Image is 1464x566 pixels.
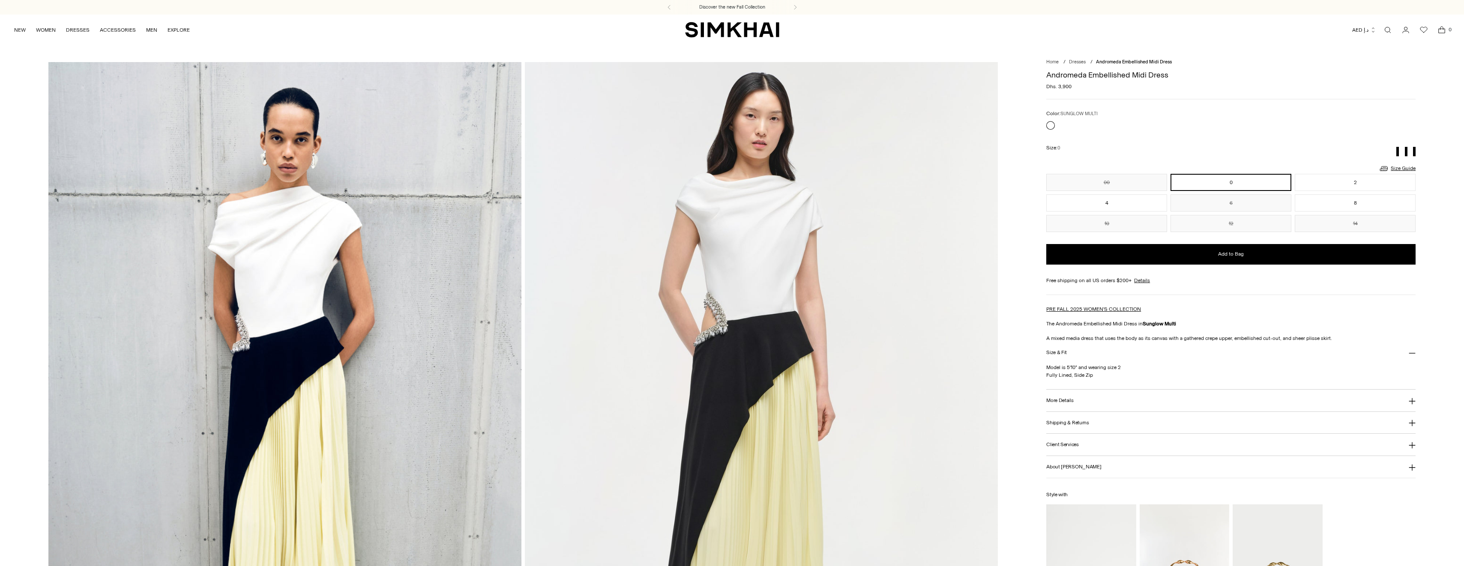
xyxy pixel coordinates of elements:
[685,21,779,38] a: SIMKHAI
[1046,215,1167,232] button: 10
[1134,277,1150,284] a: Details
[1046,59,1059,65] a: Home
[1046,350,1067,355] h3: Size & Fit
[168,21,190,39] a: EXPLORE
[1046,320,1416,328] p: The Andromeda Embellished Midi Dress in
[1046,412,1416,434] button: Shipping & Returns
[1046,390,1416,411] button: More Details
[36,21,56,39] a: WOMEN
[1063,59,1066,66] div: /
[1046,110,1098,118] label: Color:
[1046,306,1141,312] a: PRE FALL 2025 WOMEN'S COLLECTION
[1046,420,1089,426] h3: Shipping & Returns
[1433,21,1450,39] a: Open cart modal
[1143,321,1176,327] strong: Sunglow Multi
[699,4,765,11] a: Discover the new Fall Collection
[1046,456,1416,478] button: About [PERSON_NAME]
[1046,71,1416,79] h1: Andromeda Embellished Midi Dress
[1060,111,1098,116] span: SUNGLOW MULTI
[1295,174,1416,191] button: 2
[1171,194,1291,212] button: 6
[1218,250,1244,258] span: Add to Bag
[1046,434,1416,456] button: Client Services
[1046,363,1366,379] p: Model is 5'10" and wearing size 2 Fully Lined, Side Zip
[1046,398,1073,403] h3: More Details
[1046,194,1167,212] button: 4
[1352,21,1376,39] button: AED د.إ
[1046,464,1101,470] h3: About [PERSON_NAME]
[1295,215,1416,232] button: 14
[1046,277,1416,284] div: Free shipping on all US orders $200+
[1379,163,1416,174] a: Size Guide
[14,21,26,39] a: NEW
[100,21,136,39] a: ACCESSORIES
[1046,59,1416,66] nav: breadcrumbs
[1090,59,1093,66] div: /
[1069,59,1086,65] a: Dresses
[1046,83,1072,90] span: Dhs. 3,900
[1446,26,1454,33] span: 0
[1397,21,1414,39] a: Go to the account page
[1046,342,1416,364] button: Size & Fit
[1415,21,1432,39] a: Wishlist
[1096,59,1172,65] span: Andromeda Embellished Midi Dress
[1057,145,1060,151] span: 0
[1046,442,1079,447] h3: Client Services
[66,21,90,39] a: DRESSES
[1046,334,1416,342] p: A mixed media dress that uses the body as its canvas with a gathered crepe upper, embellished cut...
[146,21,157,39] a: MEN
[1171,174,1291,191] button: 0
[1171,215,1291,232] button: 12
[1295,194,1416,212] button: 8
[1046,244,1416,265] button: Add to Bag
[1046,144,1060,152] label: Size:
[1379,21,1396,39] a: Open search modal
[1046,174,1167,191] button: 00
[1046,492,1416,497] h6: Style with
